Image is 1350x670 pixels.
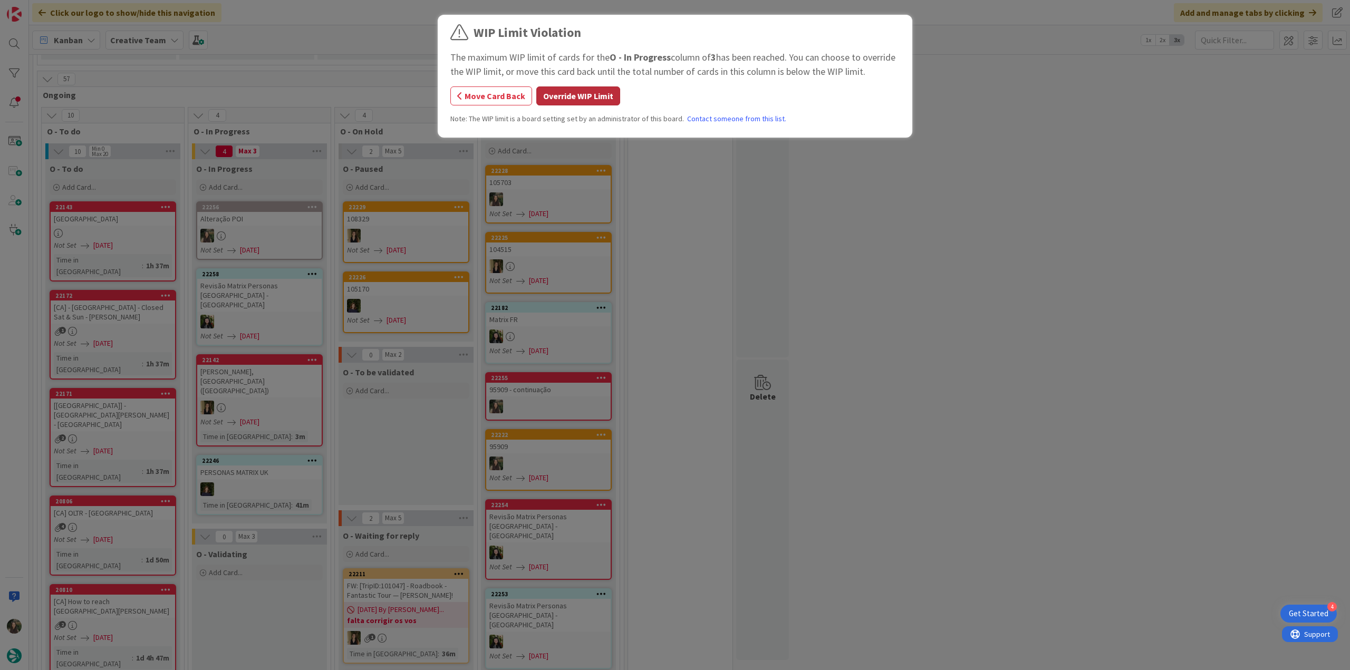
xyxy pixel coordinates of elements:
a: Contact someone from this list. [687,113,786,124]
div: Get Started [1289,608,1328,619]
b: 3 [711,51,716,63]
div: WIP Limit Violation [474,23,581,42]
b: O - In Progress [610,51,671,63]
div: 4 [1327,602,1337,611]
button: Override WIP Limit [536,86,620,105]
div: The maximum WIP limit of cards for the column of has been reached. You can choose to override the... [450,50,900,79]
button: Move Card Back [450,86,532,105]
div: Open Get Started checklist, remaining modules: 4 [1280,605,1337,623]
span: Support [22,2,48,14]
div: Note: The WIP limit is a board setting set by an administrator of this board. [450,113,900,124]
